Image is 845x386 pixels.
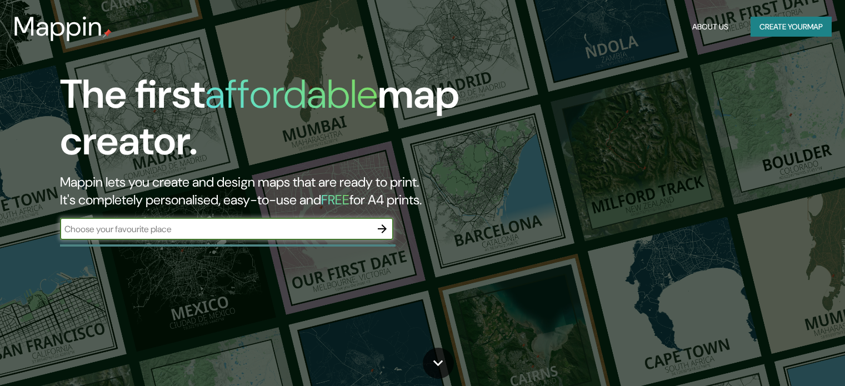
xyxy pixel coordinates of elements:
h5: FREE [321,191,349,208]
button: About Us [688,17,733,37]
h1: The first map creator. [60,71,483,173]
h1: affordable [205,68,378,120]
input: Choose your favourite place [60,223,371,235]
h3: Mappin [13,11,103,42]
img: mappin-pin [103,29,112,38]
button: Create yourmap [751,17,832,37]
h2: Mappin lets you create and design maps that are ready to print. It's completely personalised, eas... [60,173,483,209]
